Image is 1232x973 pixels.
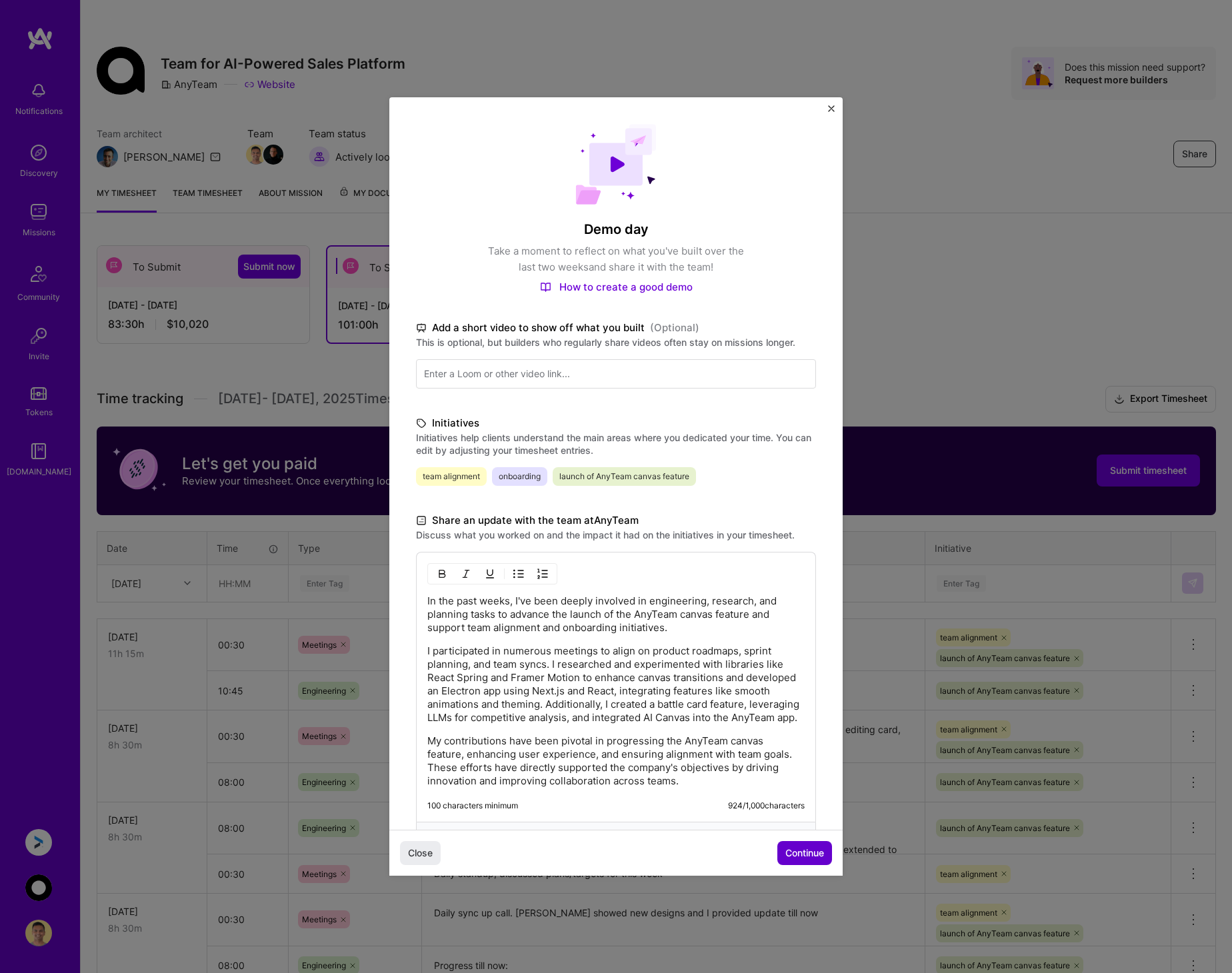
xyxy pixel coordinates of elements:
p: I participated in numerous meetings to align on product roadmaps, sprint planning, and team syncs... [427,644,805,724]
p: My contributions have been pivotal in progressing the AnyTeam canvas feature, enhancing user expe... [427,734,805,788]
i: icon DocumentBlack [416,513,427,528]
label: This is optional, but builders who regularly share videos often stay on missions longer. [416,336,816,349]
button: Close [828,105,835,119]
h4: Demo day [416,221,816,238]
span: launch of AnyTeam canvas feature [553,467,696,486]
img: Divider [504,566,505,582]
img: OL [537,568,548,579]
span: onboarding [492,467,547,486]
a: How to create a good demo [540,281,693,293]
label: Initiatives help clients understand the main areas where you dedicated your time. You can edit by... [416,431,816,457]
span: Close [408,846,433,860]
p: In the past weeks, I've been deeply involved in engineering, research, and planning tasks to adva... [427,594,805,634]
p: Take a moment to reflect on what you've built over the last two weeks and share it with the team! [483,243,749,275]
button: Continue [777,841,832,865]
div: 100 characters minimum [427,800,518,811]
i: icon TvBlack [416,321,427,336]
label: Add a short video to show off what you built [416,320,816,336]
img: How to create a good demo [540,282,551,293]
img: Underline [485,568,495,579]
i: icon TagBlack [416,416,427,431]
img: Demo day [575,124,657,205]
button: Close [400,841,441,865]
span: (Optional) [650,320,699,336]
div: 924 / 1,000 characters [728,800,805,811]
img: Italic [461,568,471,579]
label: Initiatives [416,415,816,431]
input: Enter a Loom or other video link... [416,359,816,389]
label: Share an update with the team at AnyTeam [416,512,816,528]
img: Bold [437,568,447,579]
img: UL [513,568,524,579]
label: Discuss what you worked on and the impact it had on the initiatives in your timesheet. [416,528,816,541]
span: team alignment [416,467,487,486]
span: Continue [785,846,824,860]
div: The information you provide will be shared with AnyTeam . [416,822,816,858]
